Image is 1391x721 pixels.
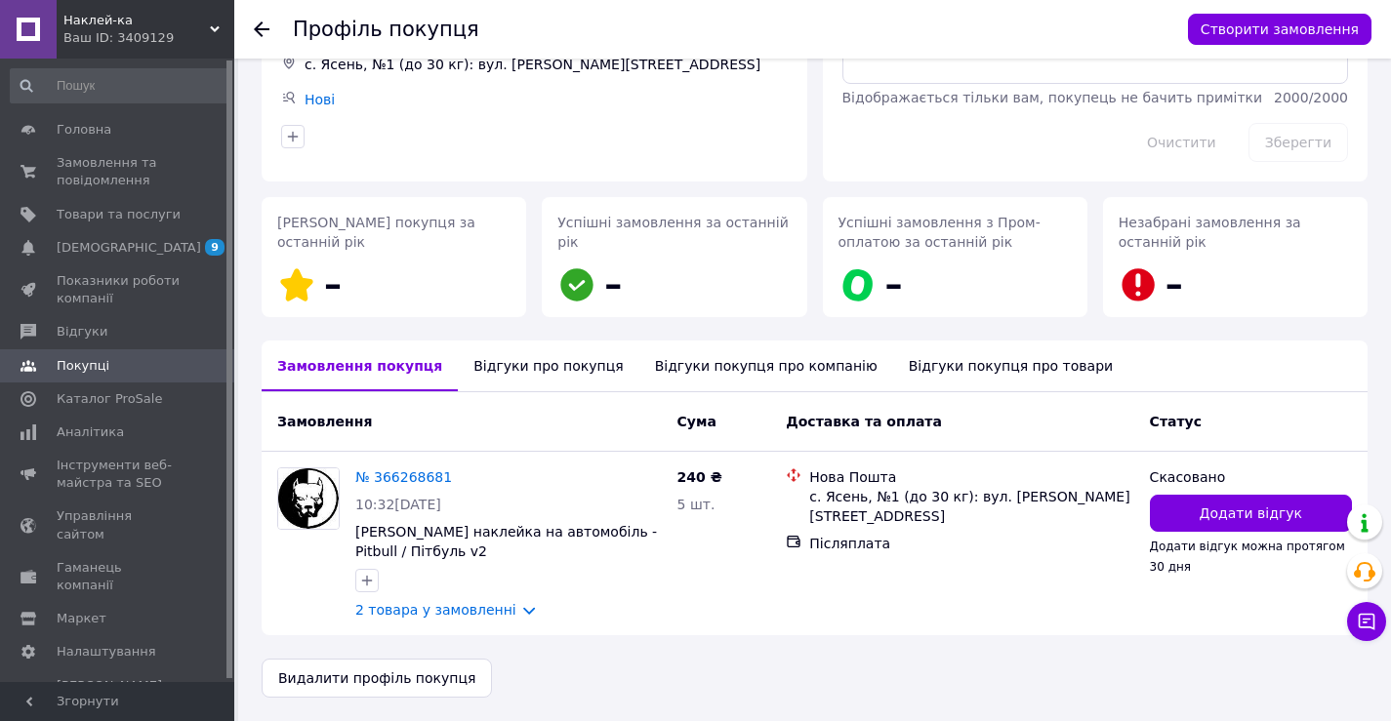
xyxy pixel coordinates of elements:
[677,497,716,512] span: 5 шт.
[57,390,162,408] span: Каталог ProSale
[10,68,230,103] input: Пошук
[277,215,475,250] span: [PERSON_NAME] покупця за останній рік
[277,467,340,530] a: Фото товару
[355,524,657,559] a: [PERSON_NAME] наклейка на автомобіль - Pitbull / Пітбуль v2
[63,29,234,47] div: Ваш ID: 3409129
[293,18,479,41] h1: Профіль покупця
[1274,90,1348,105] span: 2000 / 2000
[63,12,210,29] span: Наклей-ка
[1200,503,1302,523] span: Додати відгук
[254,20,269,39] div: Повернутися назад
[557,215,788,250] span: Успішні замовлення за останній рік
[1150,540,1345,573] span: Додати відгук можна протягом 30 дня
[355,469,452,485] a: № 366268681
[1150,414,1202,429] span: Статус
[885,264,903,304] span: –
[355,602,516,618] a: 2 товара у замовленні
[893,340,1128,391] div: Відгуки покупця про товари
[57,239,201,257] span: [DEMOGRAPHIC_DATA]
[301,51,792,78] div: с. Ясень, №1 (до 30 кг): вул. [PERSON_NAME][STREET_ADDRESS]
[458,340,638,391] div: Відгуки про покупця
[57,507,181,542] span: Управління сайтом
[57,323,107,340] span: Відгуки
[57,154,181,189] span: Замовлення та повідомлення
[809,467,1133,487] div: Нова Пошта
[57,643,156,661] span: Налаштування
[57,423,124,441] span: Аналітика
[305,92,335,107] a: Нові
[57,559,181,594] span: Гаманець компанії
[786,414,942,429] span: Доставка та оплата
[677,469,722,485] span: 240 ₴
[205,239,225,256] span: 9
[262,340,458,391] div: Замовлення покупця
[57,121,111,139] span: Головна
[1150,467,1352,487] div: Скасовано
[1119,215,1301,250] span: Незабрані замовлення за останній рік
[1150,495,1352,532] button: Додати відгук
[57,272,181,307] span: Показники роботи компанії
[1347,602,1386,641] button: Чат з покупцем
[355,497,441,512] span: 10:32[DATE]
[677,414,716,429] span: Cума
[57,457,181,492] span: Інструменти веб-майстра та SEO
[809,534,1133,553] div: Післяплата
[839,215,1041,250] span: Успішні замовлення з Пром-оплатою за останній рік
[1188,14,1371,45] button: Створити замовлення
[809,487,1133,526] div: с. Ясень, №1 (до 30 кг): вул. [PERSON_NAME][STREET_ADDRESS]
[57,357,109,375] span: Покупці
[278,468,339,529] img: Фото товару
[57,206,181,223] span: Товари та послуги
[842,90,1263,105] span: Відображається тільки вам, покупець не бачить примітки
[57,610,106,627] span: Маркет
[262,659,492,698] button: Видалити профіль покупця
[324,264,342,304] span: –
[277,414,372,429] span: Замовлення
[639,340,893,391] div: Відгуки покупця про компанію
[604,264,622,304] span: –
[1166,264,1183,304] span: –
